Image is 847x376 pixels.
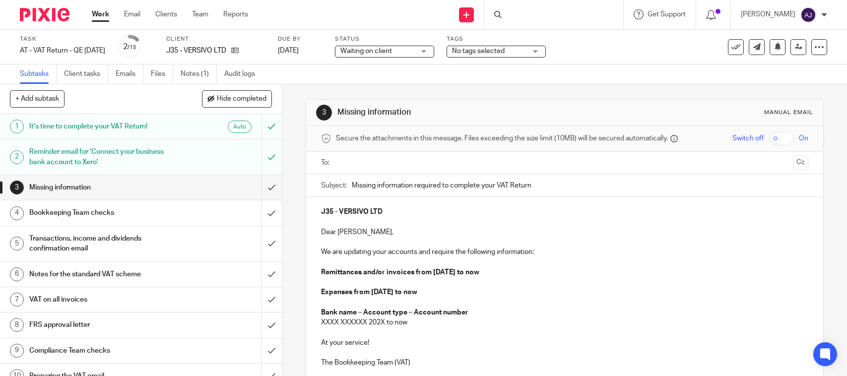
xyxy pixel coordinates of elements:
[116,64,143,84] a: Emails
[10,293,24,307] div: 7
[321,289,417,296] strong: Expenses from [DATE] to now
[799,133,808,143] span: On
[335,35,434,43] label: Status
[741,9,795,19] p: [PERSON_NAME]
[10,344,24,358] div: 9
[29,119,178,134] h1: It's time to complete your VAT Return!
[278,47,299,54] span: [DATE]
[92,9,109,19] a: Work
[20,64,57,84] a: Subtasks
[321,358,808,368] p: The Bookkeeping Team (VAT)
[648,11,686,18] span: Get Support
[192,9,208,19] a: Team
[166,46,226,56] p: J35 - VERSIVO LTD
[29,292,178,307] h1: VAT on all invoices
[321,247,808,257] p: We are updating your accounts and require the following information:
[321,227,808,237] p: Dear [PERSON_NAME],
[452,48,505,55] span: No tags selected
[732,133,764,143] span: Switch off
[20,35,105,43] label: Task
[321,309,468,316] strong: Bank name – Account type – Account number
[181,64,217,84] a: Notes (1)
[29,343,178,358] h1: Compliance Team checks
[316,105,332,121] div: 3
[10,90,65,107] button: + Add subtask
[151,64,173,84] a: Files
[337,107,586,118] h1: Missing information
[10,181,24,194] div: 3
[123,41,136,53] div: 2
[321,208,383,215] strong: J35 - VERSIVO LTD
[29,267,178,282] h1: Notes for the standard VAT scheme
[20,46,105,56] div: AT - VAT Return - QE 31-08-2025
[10,120,24,133] div: 1
[321,181,347,190] label: Subject:
[217,95,266,103] span: Hide completed
[447,35,546,43] label: Tags
[29,180,178,195] h1: Missing information
[340,48,392,55] span: Waiting on client
[800,7,816,23] img: svg%3E
[224,64,262,84] a: Audit logs
[10,237,24,251] div: 5
[336,133,668,143] span: Secure the attachments in this message. Files exceeding the size limit (10MB) will be secured aut...
[29,144,178,170] h1: Reminder email for 'Connect your business bank account to Xero'
[20,8,69,21] img: Pixie
[321,158,332,168] label: To:
[10,318,24,332] div: 8
[278,35,323,43] label: Due by
[29,231,178,256] h1: Transactions, income and dividends confirmation email
[155,9,177,19] a: Clients
[321,269,479,276] strong: Remittances and/or invoices from [DATE] to now
[321,317,808,327] p: XXXX XXXXXX 202X to now
[202,90,272,107] button: Hide completed
[29,205,178,220] h1: Bookkeeping Team checks
[166,35,265,43] label: Client
[321,338,808,348] p: At your service!
[10,206,24,220] div: 4
[20,46,105,56] div: AT - VAT Return - QE [DATE]
[228,121,252,133] div: Auto
[223,9,248,19] a: Reports
[793,155,808,170] button: Cc
[128,45,136,50] small: /15
[64,64,108,84] a: Client tasks
[764,109,813,117] div: Manual email
[10,150,24,164] div: 2
[29,317,178,332] h1: FRS approval letter
[124,9,140,19] a: Email
[10,267,24,281] div: 6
